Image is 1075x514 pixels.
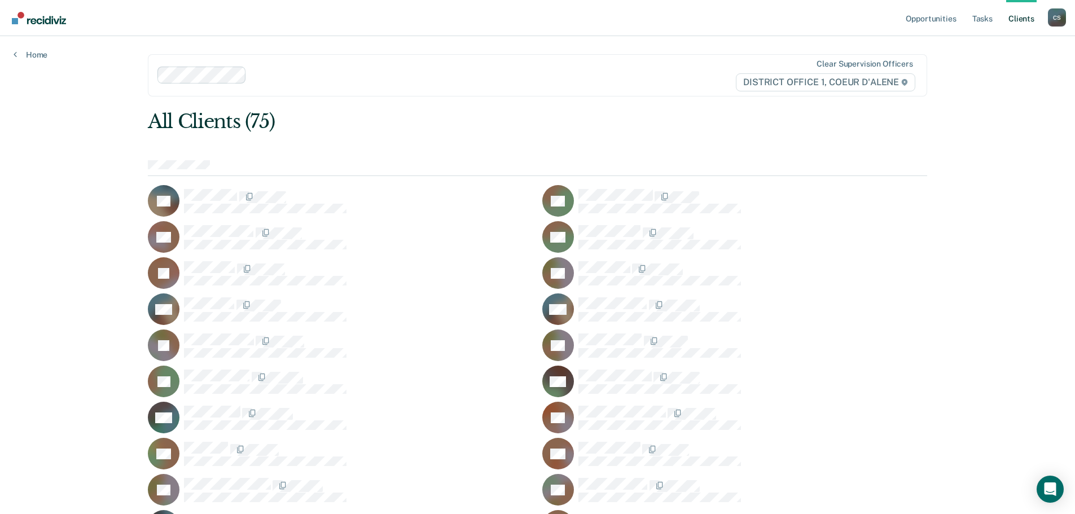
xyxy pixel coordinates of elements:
[1048,8,1066,27] div: C S
[148,110,771,133] div: All Clients (75)
[14,50,47,60] a: Home
[736,73,915,91] span: DISTRICT OFFICE 1, COEUR D'ALENE
[1048,8,1066,27] button: Profile dropdown button
[12,12,66,24] img: Recidiviz
[1037,476,1064,503] div: Open Intercom Messenger
[817,59,912,69] div: Clear supervision officers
